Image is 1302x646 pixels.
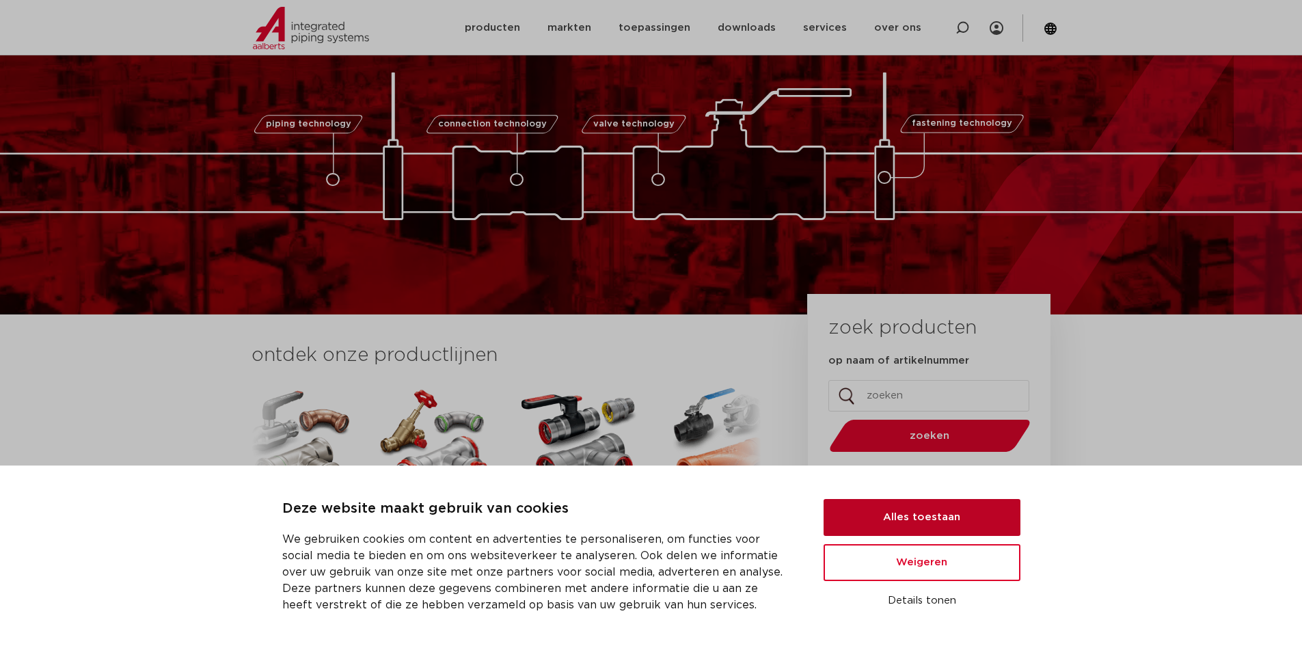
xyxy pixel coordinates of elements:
a: VSHShurjoint [662,383,785,591]
a: VSHSudoPress [375,383,498,591]
h3: ontdek onze productlijnen [252,342,761,369]
span: connection technology [437,120,546,129]
p: We gebruiken cookies om content en advertenties te personaliseren, om functies voor social media ... [282,531,791,613]
a: VSHPowerPress [518,383,641,591]
button: Weigeren [824,544,1020,581]
button: Alles toestaan [824,499,1020,536]
input: zoeken [828,380,1029,412]
span: piping technology [266,120,351,129]
h3: zoek producten [828,314,977,342]
button: Details tonen [824,589,1020,613]
span: zoeken [865,431,995,441]
p: Deze website maakt gebruik van cookies [282,498,791,520]
span: valve technology [593,120,675,129]
a: VSHXPress [231,383,354,591]
button: zoeken [824,418,1035,453]
span: fastening technology [912,120,1012,129]
label: op naam of artikelnummer [828,354,969,368]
